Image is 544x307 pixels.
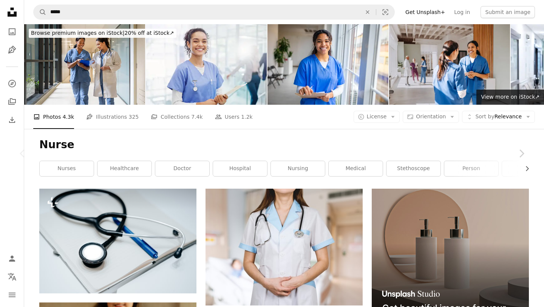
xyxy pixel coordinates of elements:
a: Get Unsplash+ [401,6,450,18]
a: a book with a stethoscope on top of it [39,237,196,244]
a: View more on iStock↗ [476,90,544,105]
span: Browse premium images on iStock | [31,30,124,36]
a: healthcare [97,161,151,176]
button: Orientation [403,111,459,123]
span: Sort by [475,113,494,119]
a: doctor [155,161,209,176]
span: Orientation [416,113,446,119]
span: 7.4k [191,113,202,121]
a: Log in [450,6,474,18]
a: Explore [5,76,20,91]
span: View more on iStock ↗ [481,94,539,100]
button: Language [5,269,20,284]
button: Search Unsplash [34,5,46,19]
a: person [444,161,498,176]
a: Collections 7.4k [151,105,202,129]
form: Find visuals sitewide [33,5,395,20]
img: a book with a stethoscope on top of it [39,189,196,293]
span: 325 [129,113,139,121]
a: Illustrations 325 [86,105,139,129]
button: Menu [5,287,20,302]
img: Smiling female nurse in scrubs takes notes while standing in a hospital waiting room during a bus... [267,24,388,105]
button: Submit an image [481,6,535,18]
a: Photos [5,24,20,39]
img: Nurse at the hospital showing tests results to a doctor and smiling [24,24,145,105]
button: License [354,111,400,123]
button: Clear [359,5,376,19]
a: woman in white button up shirt and blue stethoscope [206,243,363,250]
span: 1.2k [241,113,252,121]
img: Two female doctors discussing work together at hospital corridor [389,24,510,105]
a: nurses [40,161,94,176]
a: Illustrations [5,42,20,57]
h1: Nurse [39,138,529,152]
button: Visual search [376,5,394,19]
img: woman in white button up shirt and blue stethoscope [206,189,363,305]
a: Browse premium images on iStock|20% off at iStock↗ [24,24,181,42]
a: medical [329,161,383,176]
a: Next [499,117,544,190]
span: License [367,113,387,119]
a: Log in / Sign up [5,251,20,266]
img: Healthcare, portrait and nurse in hospital with document, public service and confident. Woman, me... [146,24,267,105]
a: hospital [213,161,267,176]
div: 20% off at iStock ↗ [29,29,176,38]
a: nursing [271,161,325,176]
button: Sort byRelevance [462,111,535,123]
a: Collections [5,94,20,109]
a: Download History [5,112,20,127]
span: Relevance [475,113,522,121]
a: stethoscope [386,161,440,176]
a: Users 1.2k [215,105,253,129]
